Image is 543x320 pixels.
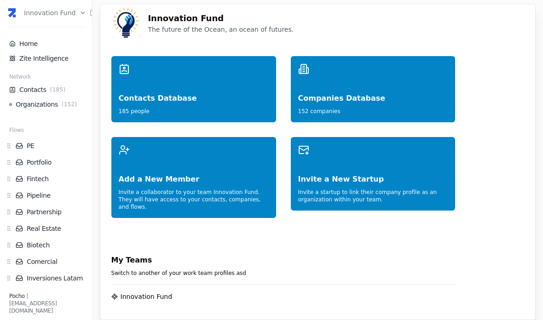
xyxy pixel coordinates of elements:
[16,240,87,250] a: Biotech
[6,240,87,250] div: Biotech
[148,25,524,41] div: The future of the Ocean, an ocean of futures.
[24,3,86,23] button: Innovation Fund
[298,74,448,104] div: Companies Database
[121,292,173,301] div: Innovation Fund
[16,191,87,200] a: Pipeline
[9,100,83,109] a: Organizations(152)
[6,257,87,266] div: Comercial
[111,56,276,122] a: Contacts Database185 people
[9,85,83,94] a: Contacts(185)
[148,5,524,25] div: Innovation Fund
[16,224,87,233] a: Real Estate
[16,274,87,283] a: Inversiones Latam
[111,266,456,277] div: Switch to another of your work team profiles
[9,39,83,48] a: Home
[111,255,456,266] div: My Teams
[9,126,24,134] span: Flows
[9,292,87,300] div: |
[6,191,87,200] div: Pipeline
[291,137,456,218] a: Invite a New StartupInvite a startup to link their company profile as an organization within your...
[16,257,87,266] a: Comercial
[6,174,87,183] div: Fintech
[16,174,87,183] a: Fintech
[6,141,87,150] div: PE
[9,54,83,63] a: Zite Intelligence
[119,155,269,185] div: Add a New Member
[119,104,269,115] div: 185 people
[298,155,448,185] div: Invite a New Startup
[237,270,246,276] span: asd
[16,158,87,167] a: Portfolio
[60,101,79,108] span: ( 152 )
[111,8,141,38] img: Workspace Logo
[298,104,448,115] div: 152 companies
[111,137,276,218] a: Add a New MemberInvite a collaborator to your team Innovation Fund. They will have access to your...
[6,207,87,217] div: Partnership
[6,224,87,233] div: Real Estate
[119,74,269,104] div: Contacts Database
[119,185,269,211] div: Invite a collaborator to your team Innovation Fund . They will have access to your contacts, comp...
[291,56,456,122] a: Companies Database152 companies
[6,73,87,82] div: Network
[16,207,87,217] a: Partnership
[6,274,87,283] div: Inversiones Latam
[16,141,87,150] a: PE
[9,300,87,314] div: [EMAIL_ADDRESS][DOMAIN_NAME]
[6,158,87,167] div: Portfolio
[9,293,25,299] span: Pocho
[48,86,68,93] span: ( 185 )
[298,185,448,203] div: Invite a startup to link their company profile as an organization within your team.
